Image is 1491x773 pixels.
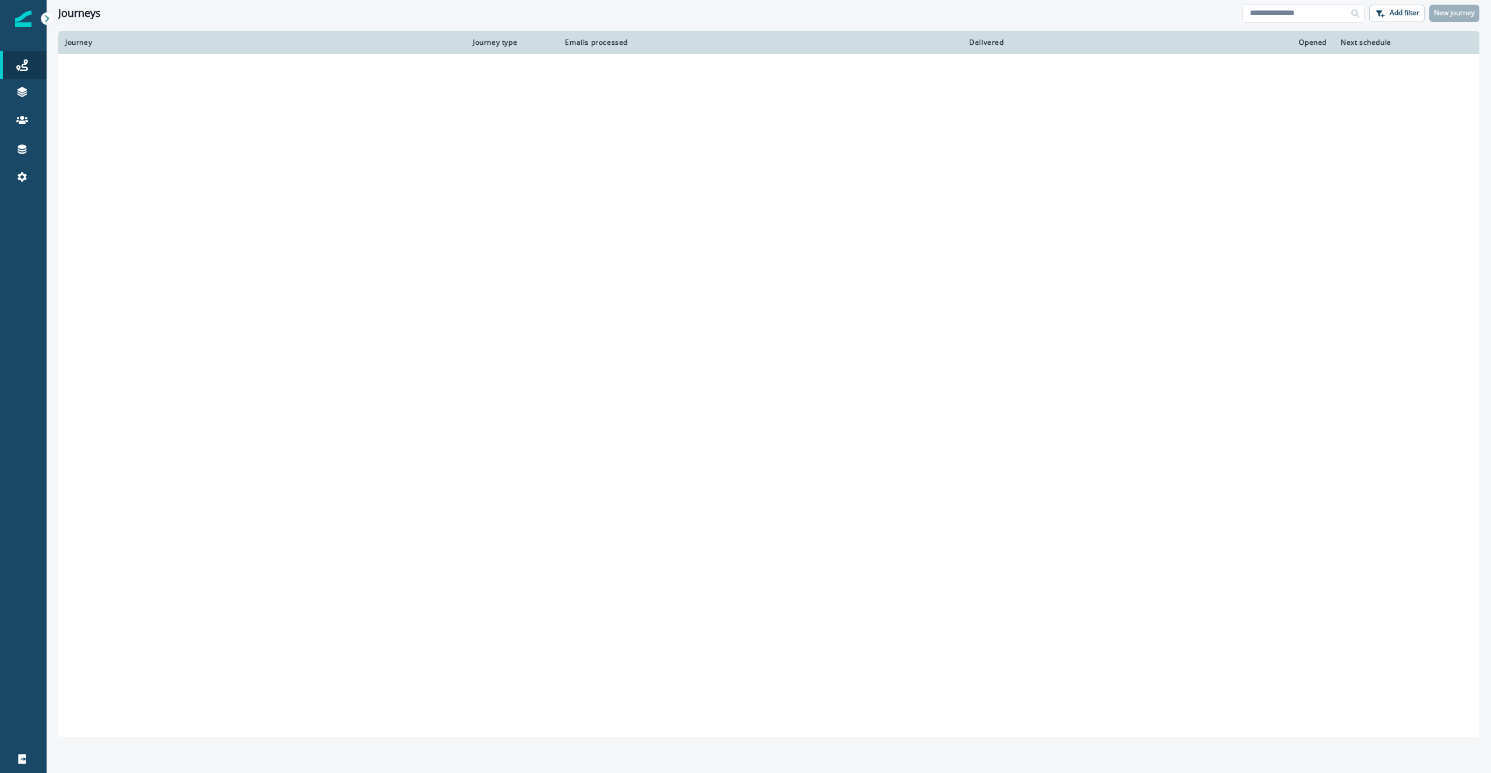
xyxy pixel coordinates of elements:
div: Journey [65,38,459,47]
button: New journey [1429,5,1479,22]
div: Emails processed [560,38,628,47]
p: Add filter [1390,9,1419,17]
h1: Journeys [58,7,101,20]
button: Add filter [1369,5,1425,22]
div: Journey type [473,38,546,47]
img: Inflection [15,10,31,27]
p: New journey [1434,9,1475,17]
div: Opened [1018,38,1327,47]
div: Next schedule [1341,38,1443,47]
div: Delivered [642,38,1004,47]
